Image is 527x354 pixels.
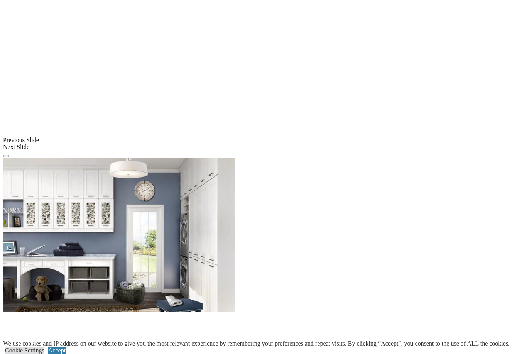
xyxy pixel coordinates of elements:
div: We use cookies and IP address on our website to give you the most relevant experience by remember... [3,340,510,347]
div: Previous Slide [3,137,524,144]
a: Cookie Settings [5,347,44,354]
button: Click here to pause slide show [3,155,9,157]
img: Banner for mobile view [3,158,235,312]
div: Next Slide [3,144,524,151]
a: Accept [48,347,66,354]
